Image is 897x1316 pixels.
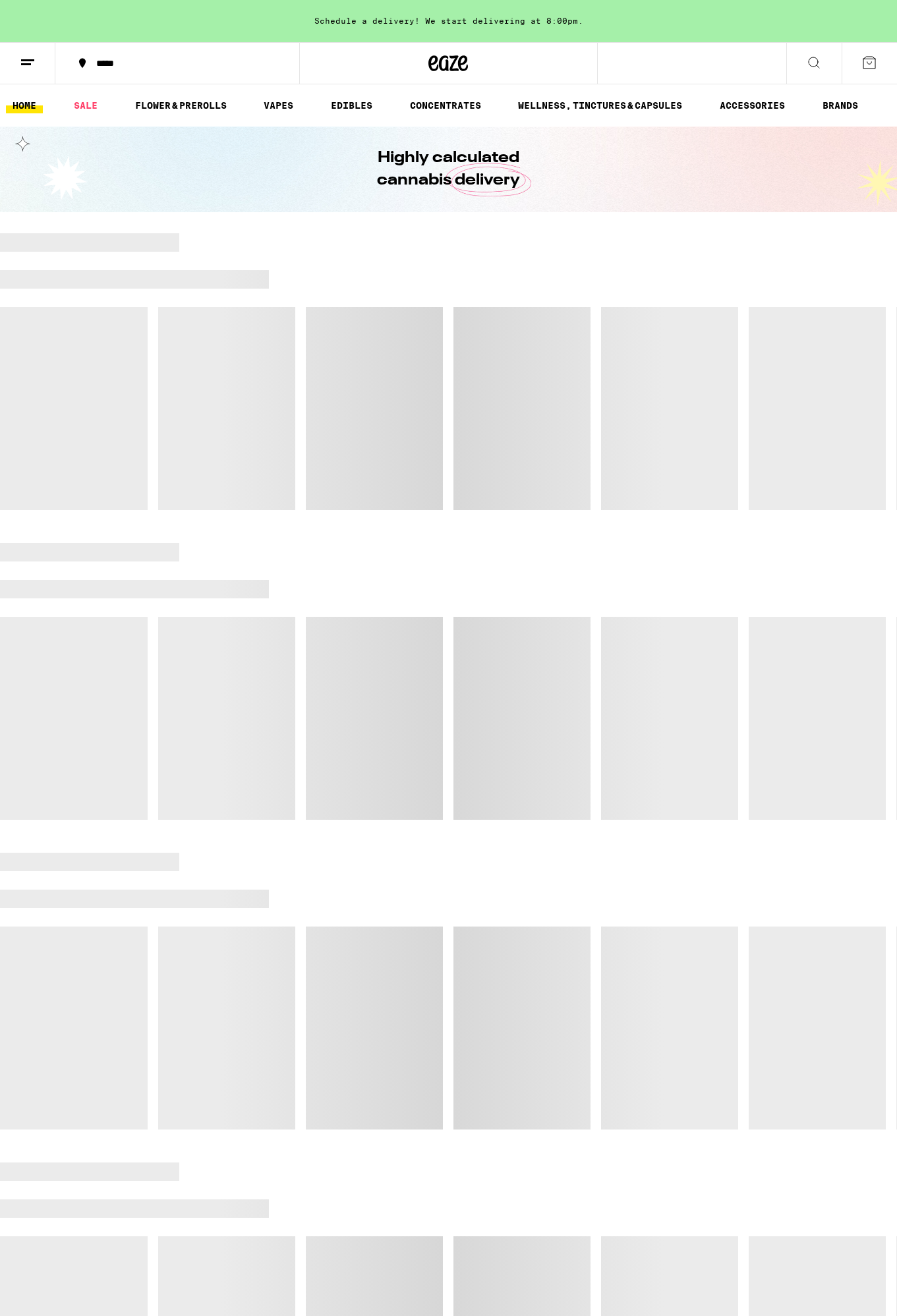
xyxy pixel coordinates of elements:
[324,98,379,113] a: EDIBLES
[403,98,488,113] a: CONCENTRATES
[511,98,689,113] a: WELLNESS, TINCTURES & CAPSULES
[816,98,865,113] a: BRANDS
[6,98,43,113] a: HOME
[129,98,233,113] a: FLOWER & PREROLLS
[713,98,792,113] a: ACCESSORIES
[340,147,558,192] h1: Highly calculated cannabis delivery
[257,98,300,113] a: VAPES
[67,98,104,113] a: SALE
